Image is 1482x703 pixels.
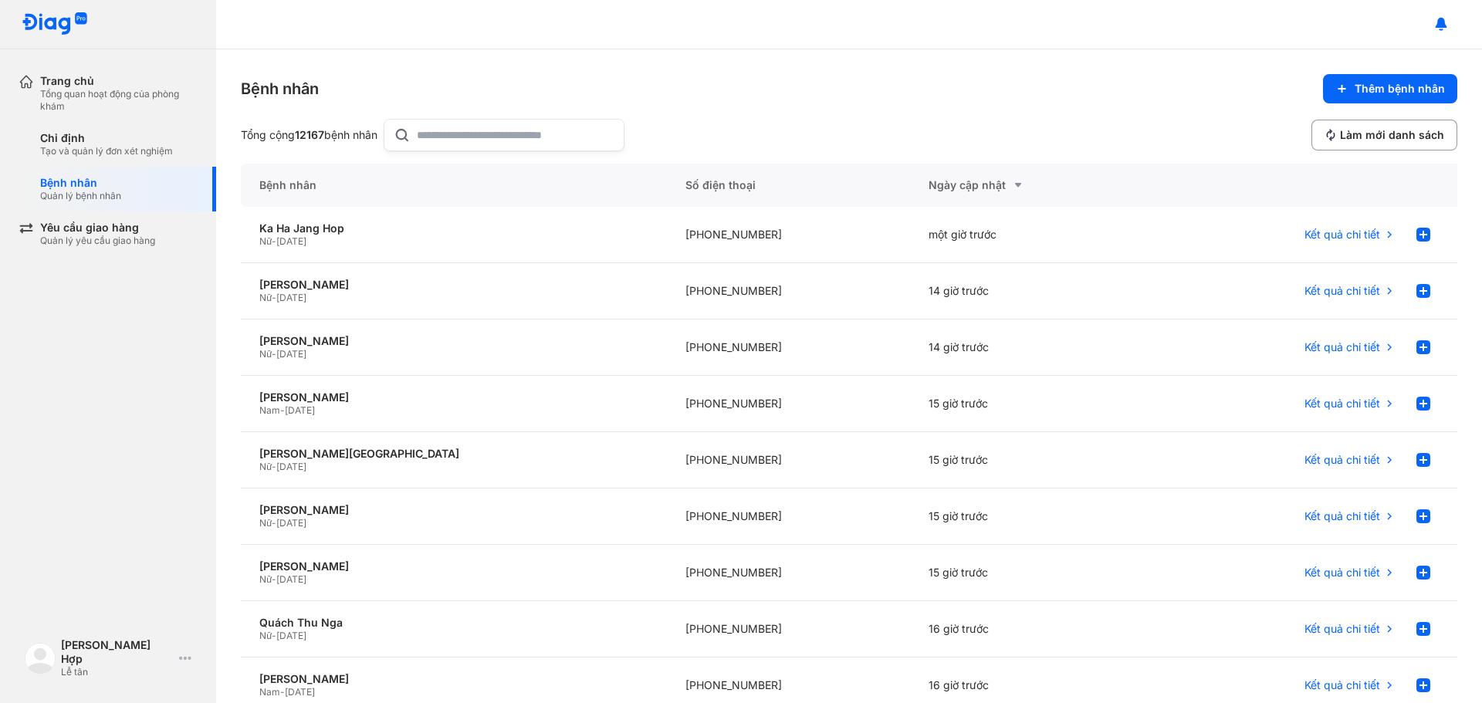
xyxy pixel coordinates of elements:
[40,88,198,113] div: Tổng quan hoạt động của phòng khám
[272,573,276,585] span: -
[40,145,173,157] div: Tạo và quản lý đơn xét nghiệm
[259,334,648,348] div: [PERSON_NAME]
[280,404,285,416] span: -
[1304,453,1380,467] span: Kết quả chi tiết
[910,319,1153,376] div: 14 giờ trước
[259,672,648,686] div: [PERSON_NAME]
[910,376,1153,432] div: 15 giờ trước
[241,128,377,142] div: Tổng cộng bệnh nhân
[40,190,121,202] div: Quản lý bệnh nhân
[259,348,272,360] span: Nữ
[910,263,1153,319] div: 14 giờ trước
[259,503,648,517] div: [PERSON_NAME]
[40,131,173,145] div: Chỉ định
[259,292,272,303] span: Nữ
[25,643,56,674] img: logo
[40,221,155,235] div: Yêu cầu giao hàng
[295,128,324,141] span: 12167
[280,686,285,698] span: -
[259,517,272,529] span: Nữ
[667,376,910,432] div: [PHONE_NUMBER]
[910,601,1153,657] div: 16 giờ trước
[40,74,198,88] div: Trang chủ
[285,404,315,416] span: [DATE]
[667,488,910,545] div: [PHONE_NUMBER]
[241,164,667,207] div: Bệnh nhân
[272,235,276,247] span: -
[1304,340,1380,354] span: Kết quả chi tiết
[1304,397,1380,411] span: Kết quả chi tiết
[272,292,276,303] span: -
[667,319,910,376] div: [PHONE_NUMBER]
[276,235,306,247] span: [DATE]
[276,348,306,360] span: [DATE]
[259,573,272,585] span: Nữ
[1311,120,1457,150] button: Làm mới danh sách
[1355,82,1445,96] span: Thêm bệnh nhân
[1340,128,1444,142] span: Làm mới danh sách
[40,176,121,190] div: Bệnh nhân
[259,235,272,247] span: Nữ
[259,221,648,235] div: Ka Ha Jang Hop
[1304,509,1380,523] span: Kết quả chi tiết
[276,573,306,585] span: [DATE]
[667,164,910,207] div: Số điện thoại
[276,292,306,303] span: [DATE]
[61,638,173,666] div: [PERSON_NAME] Hợp
[1323,74,1457,103] button: Thêm bệnh nhân
[22,12,88,36] img: logo
[272,461,276,472] span: -
[276,517,306,529] span: [DATE]
[241,78,319,100] div: Bệnh nhân
[1304,678,1380,692] span: Kết quả chi tiết
[1304,284,1380,298] span: Kết quả chi tiết
[276,461,306,472] span: [DATE]
[259,390,648,404] div: [PERSON_NAME]
[272,348,276,360] span: -
[259,447,648,461] div: [PERSON_NAME][GEOGRAPHIC_DATA]
[272,630,276,641] span: -
[40,235,155,247] div: Quản lý yêu cầu giao hàng
[929,176,1135,194] div: Ngày cập nhật
[667,545,910,601] div: [PHONE_NUMBER]
[910,207,1153,263] div: một giờ trước
[910,545,1153,601] div: 15 giờ trước
[276,630,306,641] span: [DATE]
[667,207,910,263] div: [PHONE_NUMBER]
[259,686,280,698] span: Nam
[910,432,1153,488] div: 15 giờ trước
[667,263,910,319] div: [PHONE_NUMBER]
[259,404,280,416] span: Nam
[667,432,910,488] div: [PHONE_NUMBER]
[61,666,173,678] div: Lễ tân
[259,616,648,630] div: Quách Thu Nga
[272,517,276,529] span: -
[259,278,648,292] div: [PERSON_NAME]
[910,488,1153,545] div: 15 giờ trước
[1304,622,1380,636] span: Kết quả chi tiết
[1304,566,1380,580] span: Kết quả chi tiết
[259,559,648,573] div: [PERSON_NAME]
[285,686,315,698] span: [DATE]
[259,461,272,472] span: Nữ
[259,630,272,641] span: Nữ
[667,601,910,657] div: [PHONE_NUMBER]
[1304,228,1380,242] span: Kết quả chi tiết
